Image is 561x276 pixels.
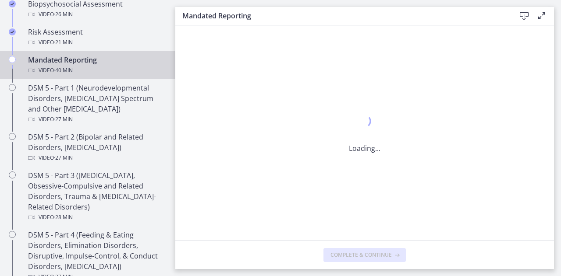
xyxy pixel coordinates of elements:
[349,143,380,154] p: Loading...
[54,212,73,223] span: · 28 min
[28,114,165,125] div: Video
[349,112,380,133] div: 1
[28,65,165,76] div: Video
[54,114,73,125] span: · 27 min
[28,212,165,223] div: Video
[9,28,16,35] i: Completed
[330,252,392,259] span: Complete & continue
[28,153,165,163] div: Video
[54,37,73,48] span: · 21 min
[54,9,73,20] span: · 26 min
[28,132,165,163] div: DSM 5 - Part 2 (Bipolar and Related Disorders, [MEDICAL_DATA])
[323,248,406,262] button: Complete & continue
[28,37,165,48] div: Video
[9,0,16,7] i: Completed
[54,65,73,76] span: · 40 min
[28,170,165,223] div: DSM 5 - Part 3 ([MEDICAL_DATA], Obsessive-Compulsive and Related Disorders, Trauma & [MEDICAL_DAT...
[54,153,73,163] span: · 27 min
[28,27,165,48] div: Risk Assessment
[28,9,165,20] div: Video
[28,55,165,76] div: Mandated Reporting
[182,10,501,21] h3: Mandated Reporting
[28,83,165,125] div: DSM 5 - Part 1 (Neurodevelopmental Disorders, [MEDICAL_DATA] Spectrum and Other [MEDICAL_DATA])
